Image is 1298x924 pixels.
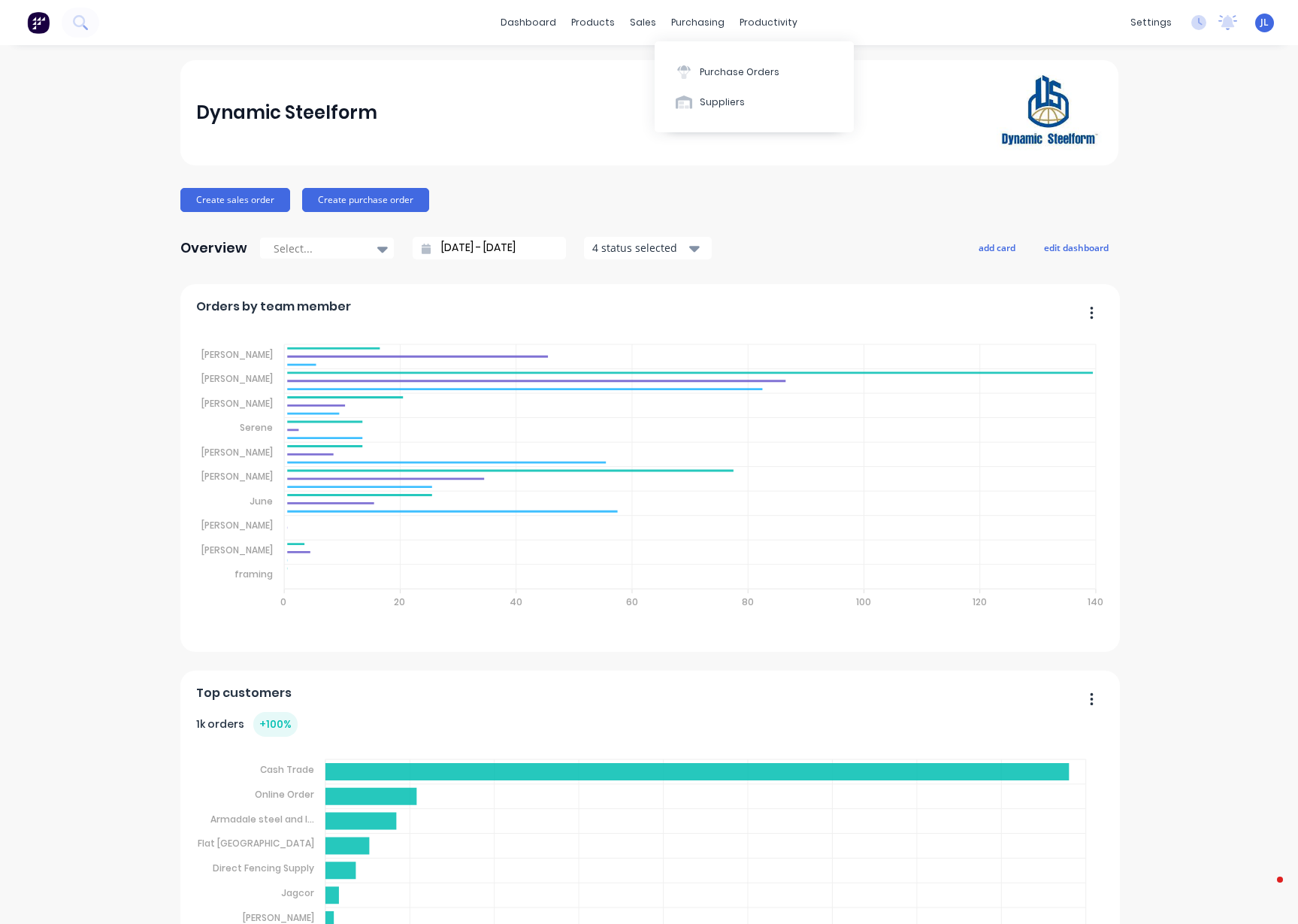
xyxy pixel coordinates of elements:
button: 4 status selected [584,237,712,259]
div: purchasing [664,11,732,34]
tspan: [PERSON_NAME] [201,446,273,459]
div: Suppliers [700,95,745,109]
div: + 100 % [253,712,298,737]
tspan: Granny Flat [GEOGRAPHIC_DATA] [161,837,314,850]
tspan: Armadale steel and I... [210,812,314,825]
div: settings [1123,11,1179,34]
button: Suppliers [655,87,854,117]
tspan: 120 [973,595,987,608]
div: Purchase Orders [700,65,779,79]
button: Create purchase order [302,188,429,212]
tspan: 0 [281,595,287,608]
span: Top customers [196,684,292,702]
tspan: 100 [856,595,871,608]
tspan: 80 [742,595,754,608]
iframe: Intercom live chat [1247,873,1283,909]
div: products [564,11,622,34]
tspan: [PERSON_NAME] [201,519,273,532]
tspan: 140 [1088,595,1104,608]
tspan: Online Order [255,788,314,801]
div: Overview [180,233,247,263]
tspan: [PERSON_NAME] [243,911,314,924]
tspan: 20 [394,595,405,608]
button: edit dashboard [1034,238,1118,257]
div: sales [622,11,664,34]
tspan: [PERSON_NAME] [201,397,273,410]
tspan: framing [234,568,273,580]
div: productivity [732,11,805,34]
a: dashboard [493,11,564,34]
button: Create sales order [180,188,290,212]
tspan: [PERSON_NAME] [201,544,273,556]
tspan: [PERSON_NAME] [201,348,273,361]
span: Orders by team member [196,298,351,316]
tspan: [PERSON_NAME] [201,470,273,483]
tspan: Serene [240,421,273,434]
span: JL [1260,16,1269,29]
div: Dynamic Steelform [196,98,377,128]
tspan: 40 [510,595,522,608]
img: Factory [27,11,50,34]
img: Dynamic Steelform [997,60,1102,165]
tspan: 60 [626,595,638,608]
div: 1k orders [196,712,298,737]
div: 4 status selected [592,240,687,256]
tspan: Jagcor [281,886,314,899]
tspan: Cash Trade [260,763,314,776]
tspan: [PERSON_NAME] [201,372,273,385]
button: Purchase Orders [655,56,854,86]
tspan: Direct Fencing Supply [213,862,314,874]
button: add card [969,238,1025,257]
tspan: June [250,495,273,507]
